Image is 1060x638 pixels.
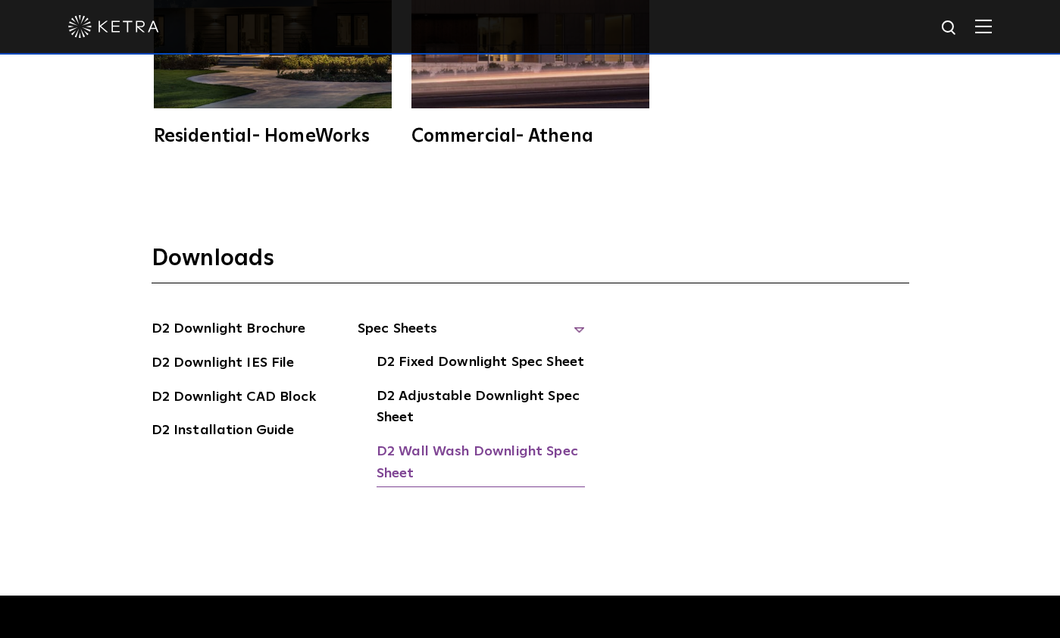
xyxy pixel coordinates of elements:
span: Spec Sheets [358,318,585,352]
img: ketra-logo-2019-white [68,15,159,38]
h3: Downloads [152,244,909,283]
div: Commercial- Athena [411,127,649,145]
a: D2 Fixed Downlight Spec Sheet [377,352,584,376]
a: D2 Downlight CAD Block [152,386,316,411]
a: D2 Downlight IES File [152,352,295,377]
a: D2 Downlight Brochure [152,318,306,342]
a: D2 Adjustable Downlight Spec Sheet [377,386,585,432]
img: search icon [940,19,959,38]
a: D2 Wall Wash Downlight Spec Sheet [377,441,585,487]
a: D2 Installation Guide [152,420,295,444]
div: Residential- HomeWorks [154,127,392,145]
img: Hamburger%20Nav.svg [975,19,992,33]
